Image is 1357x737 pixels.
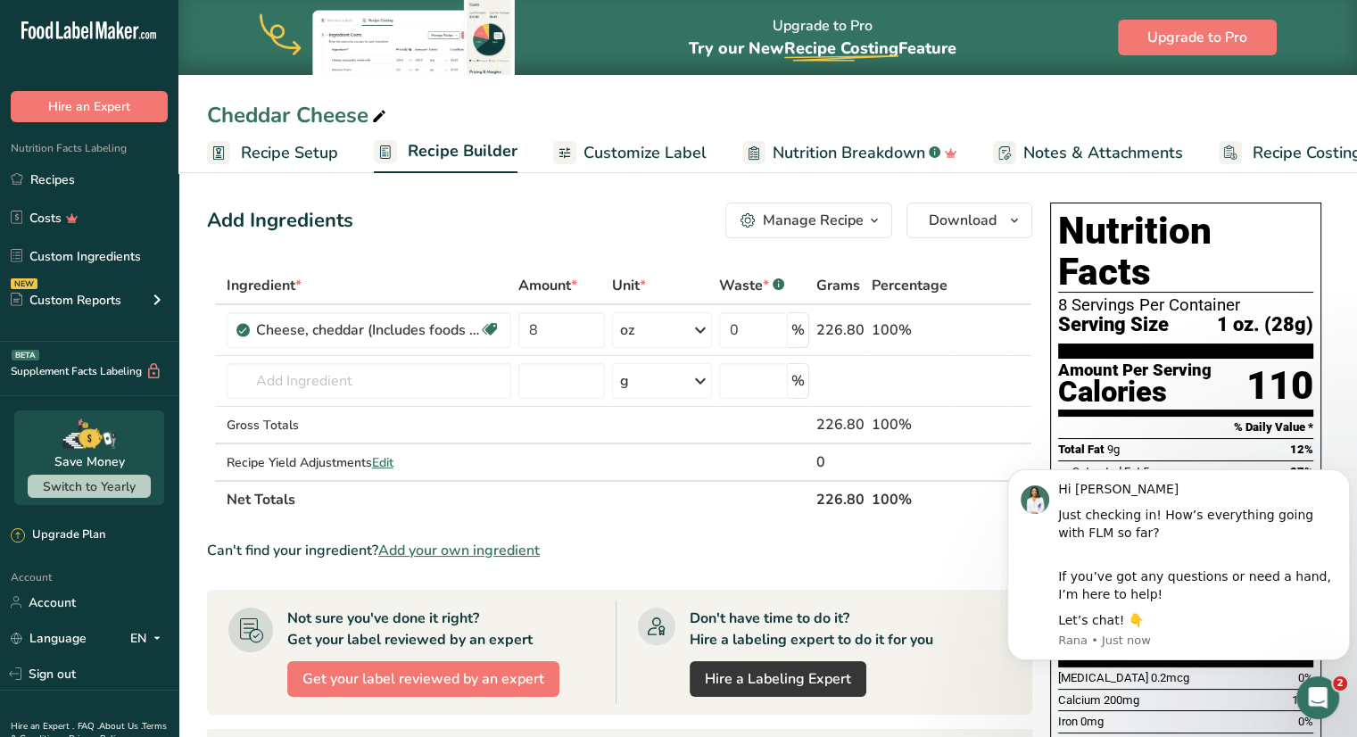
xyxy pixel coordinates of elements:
[993,133,1183,173] a: Notes & Attachments
[1058,715,1078,728] span: Iron
[725,203,892,238] button: Manage Recipe
[374,131,517,174] a: Recipe Builder
[689,1,956,75] div: Upgrade to Pro
[11,278,37,289] div: NEW
[256,319,479,341] div: Cheese, cheddar (Includes foods for USDA's Food Distribution Program)
[1058,296,1313,314] div: 8 Servings Per Container
[372,454,393,471] span: Edit
[813,480,868,518] th: 226.80
[1058,211,1313,293] h1: Nutrition Facts
[518,275,577,296] span: Amount
[1058,314,1169,336] span: Serving Size
[1058,362,1212,379] div: Amount Per Serving
[872,275,947,296] span: Percentage
[11,291,121,310] div: Custom Reports
[553,133,707,173] a: Customize Label
[378,540,540,561] span: Add your own ingredient
[1298,715,1313,728] span: 0%
[287,661,559,697] button: Get your label reviewed by an expert
[784,37,898,59] span: Recipe Costing
[43,478,136,495] span: Switch to Yearly
[719,275,784,296] div: Waste
[11,91,168,122] button: Hire an Expert
[1000,443,1357,689] iframe: Intercom notifications message
[620,319,634,341] div: oz
[54,452,125,471] div: Save Money
[773,141,925,165] span: Nutrition Breakdown
[872,319,947,341] div: 100%
[241,141,338,165] span: Recipe Setup
[929,210,997,231] span: Download
[11,526,105,544] div: Upgrade Plan
[690,661,866,697] a: Hire a Labeling Expert
[12,350,39,360] div: BETA
[1104,693,1139,707] span: 200mg
[1292,693,1313,707] span: 15%
[742,133,957,173] a: Nutrition Breakdown
[207,99,390,131] div: Cheddar Cheese
[1080,715,1104,728] span: 0mg
[227,275,302,296] span: Ingredient
[816,451,865,473] div: 0
[11,623,87,654] a: Language
[872,414,947,435] div: 100%
[130,627,168,649] div: EN
[1058,379,1212,405] div: Calories
[816,414,865,435] div: 226.80
[816,319,865,341] div: 226.80
[1246,362,1313,410] div: 110
[223,480,813,518] th: Net Totals
[78,720,99,733] a: FAQ .
[1147,27,1247,48] span: Upgrade to Pro
[1058,693,1101,707] span: Calcium
[408,139,517,163] span: Recipe Builder
[763,210,864,231] div: Manage Recipe
[583,141,707,165] span: Customize Label
[287,608,533,650] div: Not sure you've done it right? Get your label reviewed by an expert
[1023,141,1183,165] span: Notes & Attachments
[1118,20,1277,55] button: Upgrade to Pro
[227,363,511,399] input: Add Ingredient
[302,668,544,690] span: Get your label reviewed by an expert
[207,206,353,236] div: Add Ingredients
[227,453,511,472] div: Recipe Yield Adjustments
[1333,676,1347,691] span: 2
[612,275,646,296] span: Unit
[690,608,933,650] div: Don't have time to do it? Hire a labeling expert to do it for you
[11,720,74,733] a: Hire an Expert .
[207,133,338,173] a: Recipe Setup
[99,720,142,733] a: About Us .
[28,475,151,498] button: Switch to Yearly
[1296,676,1339,719] iframe: Intercom live chat
[816,275,860,296] span: Grams
[906,203,1032,238] button: Download
[689,37,956,59] span: Try our New Feature
[620,370,629,392] div: g
[227,416,511,435] div: Gross Totals
[207,540,1032,561] div: Can't find your ingredient?
[868,480,951,518] th: 100%
[1058,417,1313,438] section: % Daily Value *
[1217,314,1313,336] span: 1 oz. (28g)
